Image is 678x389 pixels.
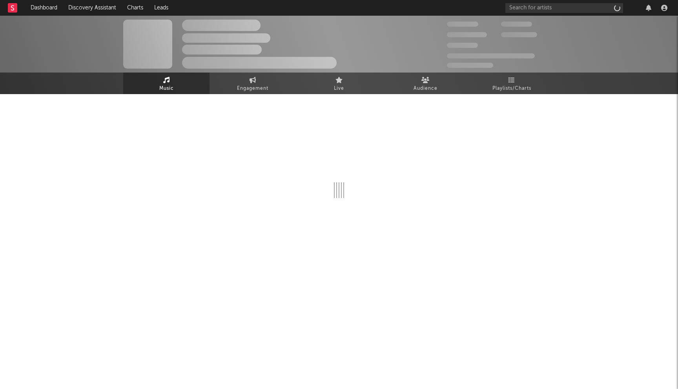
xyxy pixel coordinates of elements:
span: 100,000 [501,22,532,27]
a: Music [123,73,210,94]
input: Search for artists [505,3,623,13]
span: 100,000 [447,43,478,48]
span: Audience [414,84,437,93]
span: 1,000,000 [501,32,537,37]
span: Engagement [237,84,268,93]
a: Live [296,73,382,94]
span: 300,000 [447,22,478,27]
span: Music [159,84,174,93]
span: Live [334,84,344,93]
a: Engagement [210,73,296,94]
span: 50,000,000 [447,32,487,37]
span: Playlists/Charts [492,84,531,93]
a: Audience [382,73,468,94]
span: 50,000,000 Monthly Listeners [447,53,535,58]
a: Playlists/Charts [468,73,555,94]
span: Jump Score: 85.0 [447,63,493,68]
